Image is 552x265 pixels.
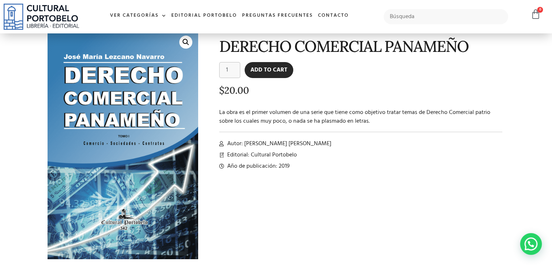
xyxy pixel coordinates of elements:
[179,36,192,49] a: 🔍
[245,62,293,78] button: Add to cart
[225,139,331,148] span: Autor: [PERSON_NAME] [PERSON_NAME]
[225,151,297,159] span: Editorial: Cultural Portobelo
[219,84,224,96] span: $
[219,62,240,78] input: Product quantity
[315,8,351,24] a: Contacto
[531,9,541,20] a: 0
[537,7,543,13] span: 0
[107,8,169,24] a: Ver Categorías
[225,162,290,171] span: Año de publicación: 2019
[384,9,508,24] input: Búsqueda
[219,84,249,96] bdi: 20.00
[219,38,503,55] h1: DERECHO COMERCIAL PANAMEÑO
[219,108,503,126] p: La obra es el primer volumen de una serie que tiene como objetivo tratar temas de Derecho Comerci...
[169,8,240,24] a: Editorial Portobelo
[240,8,315,24] a: Preguntas frecuentes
